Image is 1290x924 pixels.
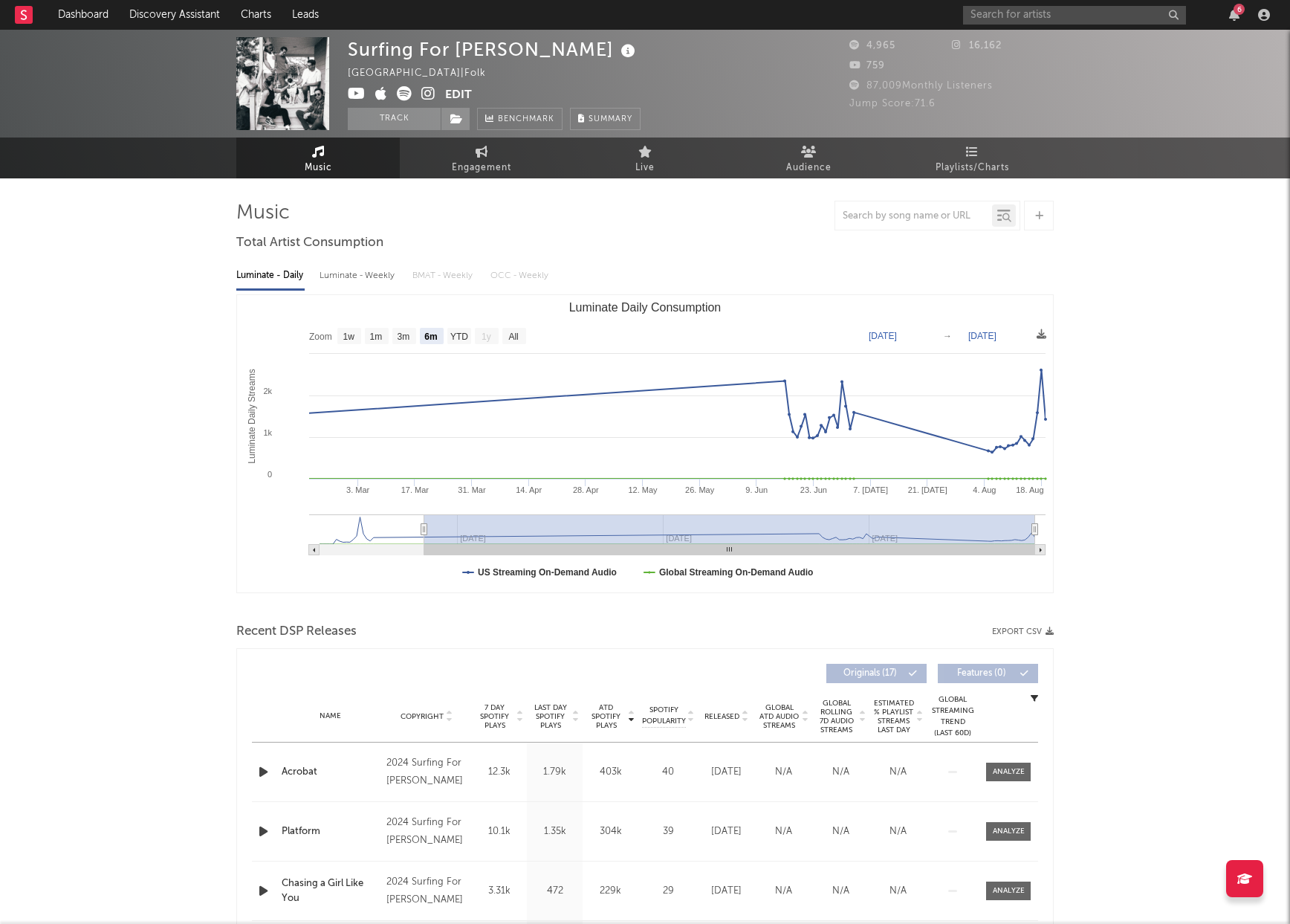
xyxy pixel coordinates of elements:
text: [DATE] [968,331,996,341]
text: 17. Mar [401,485,430,494]
a: Acrobat [282,765,379,780]
button: Features(0) [938,664,1038,683]
span: Jump Score: 71.6 [849,99,936,109]
span: Music [305,159,332,177]
a: Audience [727,138,890,178]
text: 1m [370,332,383,342]
text: 18. Aug [1016,485,1043,494]
span: ATD Spotify Plays [586,703,626,730]
text: 1w [343,332,355,342]
text: 7. [DATE] [853,485,888,494]
div: N/A [816,884,866,899]
div: 1.79k [531,765,579,780]
div: 1.35k [531,824,579,839]
text: 2k [263,387,272,395]
span: Originals ( 17 ) [836,669,904,678]
span: Last Day Spotify Plays [531,703,570,730]
div: N/A [873,765,923,780]
div: 40 [642,765,694,780]
span: Benchmark [498,111,554,129]
div: [DATE] [701,884,751,899]
span: Total Artist Consumption [236,234,383,252]
text: All [508,332,518,342]
input: Search by song name or URL [835,210,992,222]
div: Luminate - Weekly [320,263,398,288]
text: Luminate Daily Streams [247,369,257,463]
text: [DATE] [869,331,897,341]
a: Music [236,138,400,178]
span: 759 [849,61,885,71]
span: Released [704,712,739,721]
button: 6 [1229,9,1239,21]
input: Search for artists [963,6,1186,25]
text: 3m [398,332,410,342]
button: Summary [570,108,641,130]
div: 229k [586,884,635,899]
div: N/A [816,824,866,839]
div: N/A [759,884,808,899]
button: Track [348,108,441,130]
div: N/A [759,824,808,839]
span: 7 Day Spotify Plays [475,703,514,730]
div: [GEOGRAPHIC_DATA] | Folk [348,65,503,83]
text: 23. Jun [800,485,827,494]
div: 12.3k [475,765,523,780]
div: N/A [816,765,866,780]
a: Playlists/Charts [890,138,1054,178]
text: Zoom [309,332,332,342]
span: 4,965 [849,41,895,51]
span: Spotify Popularity [642,705,686,727]
span: Estimated % Playlist Streams Last Day [873,699,914,734]
text: 28. Apr [573,485,599,494]
div: 2024 Surfing For [PERSON_NAME] [386,814,467,850]
text: Luminate Daily Consumption [569,301,722,314]
text: 3. Mar [346,485,370,494]
span: Summary [589,115,632,123]
div: [DATE] [701,824,751,839]
text: 26. May [685,485,715,494]
text: 4. Aug [973,485,996,494]
span: 16,162 [952,41,1002,51]
text: YTD [450,332,468,342]
div: 304k [586,824,635,839]
div: 2024 Surfing For [PERSON_NAME] [386,755,467,790]
text: 6m [424,332,437,342]
div: Luminate - Daily [236,263,305,288]
div: 403k [586,765,635,780]
text: 14. Apr [516,485,542,494]
div: 6 [1234,4,1245,15]
div: N/A [759,765,808,780]
a: Live [563,138,727,178]
div: 39 [642,824,694,839]
span: Recent DSP Releases [236,623,357,641]
text: 12. May [628,485,658,494]
button: Export CSV [992,627,1054,636]
span: Global ATD Audio Streams [759,703,800,730]
div: 29 [642,884,694,899]
div: 2024 Surfing For [PERSON_NAME] [386,873,467,909]
span: Audience [786,159,832,177]
div: 472 [531,884,579,899]
a: Chasing a Girl Like You [282,876,379,905]
div: Name [282,711,379,722]
span: Copyright [401,712,444,721]
span: Features ( 0 ) [947,669,1016,678]
text: 1k [263,428,272,437]
span: Live [635,159,655,177]
text: 1y [482,332,491,342]
text: US Streaming On-Demand Audio [478,567,617,578]
text: 0 [268,470,272,479]
svg: Luminate Daily Consumption [237,295,1053,592]
text: 9. Jun [745,485,768,494]
div: 10.1k [475,824,523,839]
text: Global Streaming On-Demand Audio [659,567,814,578]
span: Global Rolling 7D Audio Streams [816,699,857,734]
span: Playlists/Charts [936,159,1009,177]
a: Benchmark [477,108,563,130]
button: Edit [445,86,472,105]
text: → [943,331,952,341]
a: Platform [282,824,379,839]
